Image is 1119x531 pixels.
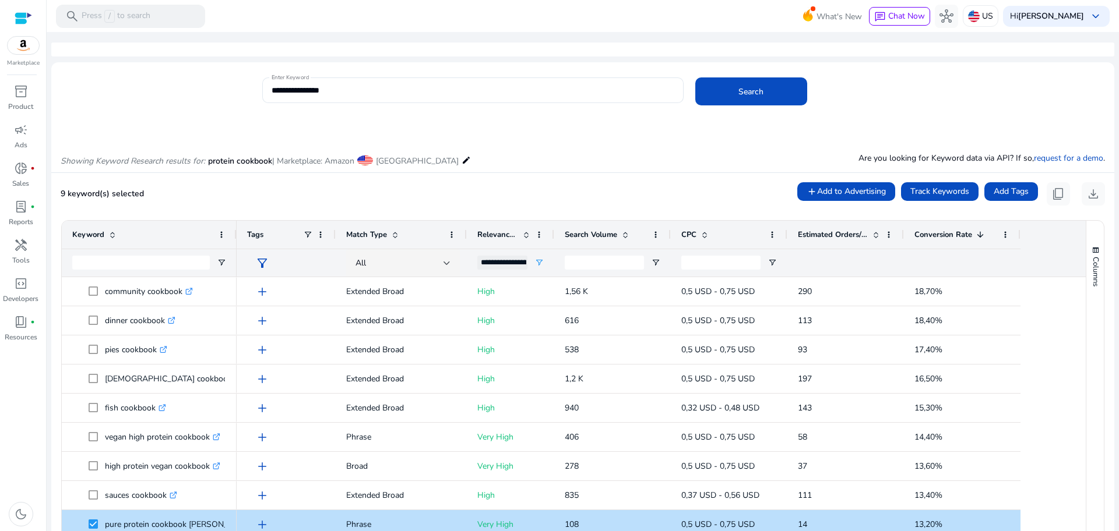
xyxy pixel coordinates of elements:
[798,431,807,442] span: 58
[914,344,942,355] span: 17,40%
[346,425,456,449] p: Phrase
[105,483,177,507] p: sauces cookbook
[798,490,812,501] span: 111
[914,490,942,501] span: 13,40%
[798,402,812,413] span: 143
[798,286,812,297] span: 290
[681,519,755,530] span: 0,5 USD - 0,75 USD
[939,9,953,23] span: hub
[798,315,812,326] span: 113
[681,344,755,355] span: 0,5 USD - 0,75 USD
[534,258,544,267] button: Open Filter Menu
[255,343,269,357] span: add
[255,430,269,444] span: add
[477,367,544,391] p: High
[346,309,456,332] p: Extended Broad
[72,229,104,240] span: Keyword
[477,229,518,240] span: Relevance Score
[681,286,755,297] span: 0,5 USD - 0,75 USD
[72,256,210,270] input: Keyword Filter Input
[477,338,544,362] p: High
[1034,153,1103,164] a: request for a demo
[901,182,979,201] button: Track Keywords
[914,431,942,442] span: 14,40%
[914,315,942,326] span: 18,40%
[346,396,456,420] p: Extended Broad
[798,519,807,530] span: 14
[984,182,1038,201] button: Add Tags
[565,519,579,530] span: 108
[681,229,696,240] span: CPC
[914,519,942,530] span: 13,20%
[346,338,456,362] p: Extended Broad
[356,257,366,268] span: All
[14,277,28,291] span: code_blocks
[15,140,27,150] p: Ads
[681,256,761,270] input: CPC Filter Input
[14,161,28,175] span: donut_small
[565,344,579,355] span: 538
[105,279,193,303] p: community cookbook
[1090,257,1101,286] span: Columns
[255,401,269,415] span: add
[565,431,579,442] span: 406
[61,155,205,167] i: Showing Keyword Research results for:
[738,86,763,98] span: Search
[247,229,263,240] span: Tags
[462,153,471,167] mat-icon: edit
[968,10,980,22] img: us.svg
[798,461,807,472] span: 37
[30,166,35,171] span: fiber_manual_record
[105,454,220,478] p: high protein vegan cookbook
[914,461,942,472] span: 13,60%
[477,309,544,332] p: High
[255,488,269,502] span: add
[565,461,579,472] span: 278
[105,425,220,449] p: vegan high protein cookbook
[82,10,150,23] p: Press to search
[3,293,38,304] p: Developers
[9,217,33,227] p: Reports
[888,10,925,22] span: Chat Now
[105,396,166,420] p: fish cookbook
[681,431,755,442] span: 0,5 USD - 0,75 USD
[346,279,456,303] p: Extended Broad
[477,483,544,507] p: High
[797,182,895,201] button: Add to Advertising
[14,507,28,521] span: dark_mode
[5,332,37,342] p: Resources
[346,454,456,478] p: Broad
[8,101,33,112] p: Product
[651,258,660,267] button: Open Filter Menu
[477,279,544,303] p: High
[910,185,969,197] span: Track Keywords
[14,238,28,252] span: handyman
[982,6,993,26] p: US
[14,84,28,98] span: inventory_2
[376,155,459,167] span: [GEOGRAPHIC_DATA]
[817,6,862,27] span: What's New
[477,396,544,420] p: High
[7,59,40,68] p: Marketplace
[105,367,242,391] p: [DEMOGRAPHIC_DATA] cookbook
[255,372,269,386] span: add
[565,286,588,297] span: 1,56 K
[914,402,942,413] span: 15,30%
[914,286,942,297] span: 18,70%
[272,155,354,167] span: | Marketplace: Amazon
[565,315,579,326] span: 616
[681,315,755,326] span: 0,5 USD - 0,75 USD
[255,459,269,473] span: add
[565,490,579,501] span: 835
[935,5,958,28] button: hub
[565,402,579,413] span: 940
[807,186,817,197] mat-icon: add
[346,367,456,391] p: Extended Broad
[477,425,544,449] p: Very High
[255,256,269,270] span: filter_alt
[105,309,175,332] p: dinner cookbook
[255,314,269,328] span: add
[869,7,930,26] button: chatChat Now
[14,123,28,137] span: campaign
[798,344,807,355] span: 93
